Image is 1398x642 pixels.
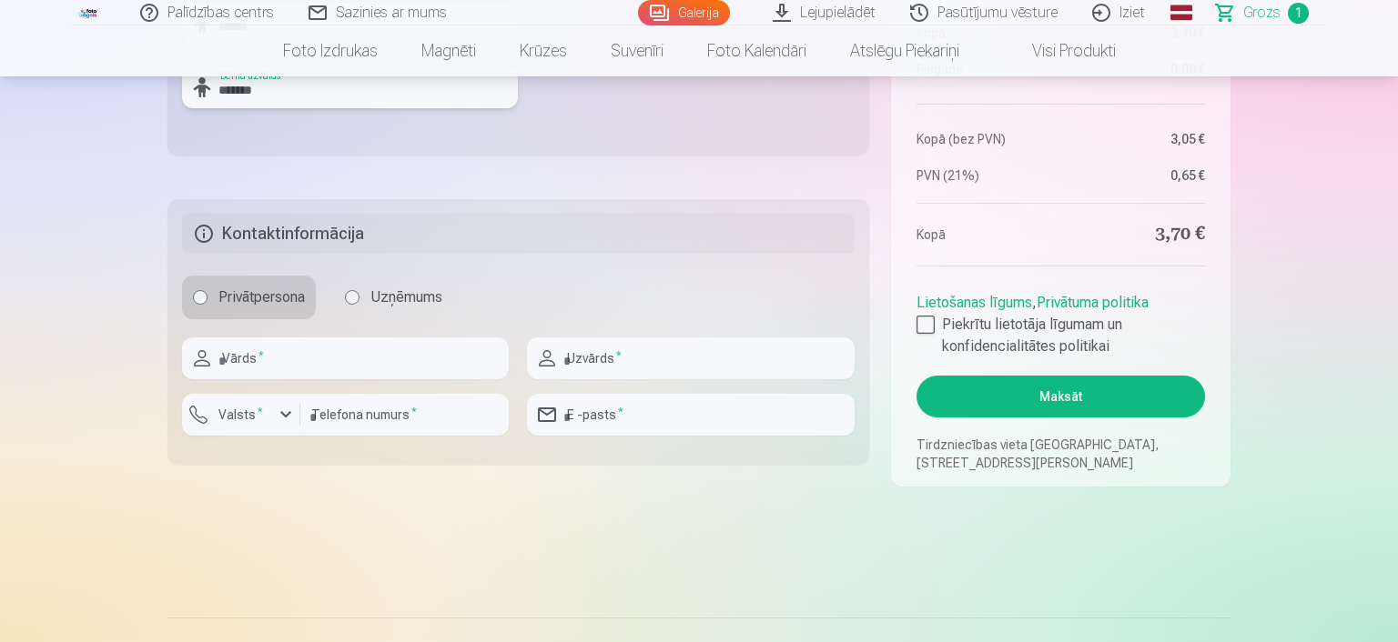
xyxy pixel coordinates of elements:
dt: Kopā (bez PVN) [917,130,1052,148]
dd: 3,70 € [1069,222,1205,247]
img: /fa3 [78,7,98,18]
a: Privātuma politika [1037,294,1149,311]
span: Grozs [1243,2,1281,24]
a: Magnēti [400,25,498,76]
label: Piekrītu lietotāja līgumam un konfidencialitātes politikai [917,314,1205,357]
a: Atslēgu piekariņi [828,25,981,76]
a: Foto kalendāri [685,25,828,76]
dt: Kopā [917,222,1052,247]
button: Maksāt [917,376,1205,417]
p: Tirdzniecības vieta [GEOGRAPHIC_DATA], [STREET_ADDRESS][PERSON_NAME] [917,436,1205,472]
dd: 3,05 € [1069,130,1205,148]
a: Lietošanas līgums [917,294,1032,311]
input: Uzņēmums [345,290,360,305]
a: Visi produkti [981,25,1138,76]
a: Suvenīri [589,25,685,76]
label: Privātpersona [182,276,316,319]
h5: Kontaktinformācija [182,214,855,254]
span: 1 [1288,3,1309,24]
label: Uzņēmums [334,276,453,319]
dt: PVN (21%) [917,166,1052,185]
label: Valsts [211,406,270,424]
input: Privātpersona [193,290,208,305]
a: Krūzes [498,25,589,76]
a: Foto izdrukas [261,25,400,76]
div: , [917,285,1205,357]
dd: 0,65 € [1069,166,1205,185]
button: Valsts* [182,394,300,436]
